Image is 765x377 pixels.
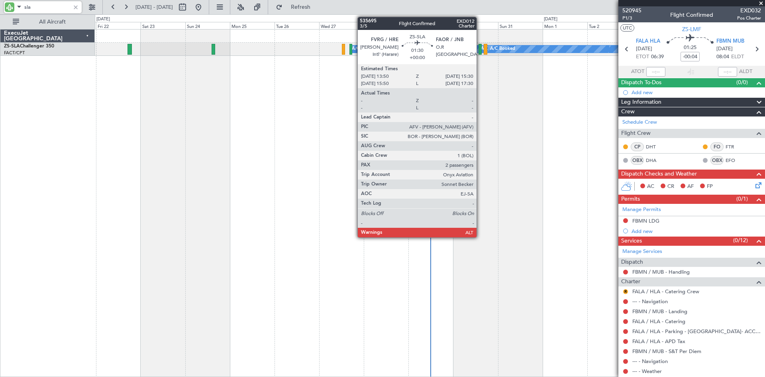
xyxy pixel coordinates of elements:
[621,107,635,116] span: Crew
[272,1,320,14] button: Refresh
[622,15,641,22] span: P1/3
[647,183,654,191] span: AC
[185,22,230,29] div: Sun 24
[636,53,649,61] span: ETOT
[667,183,674,191] span: CR
[141,22,185,29] div: Sat 23
[733,236,748,245] span: (0/12)
[621,78,661,87] span: Dispatch To-Dos
[621,129,651,138] span: Flight Crew
[622,6,641,15] span: 520945
[736,195,748,203] span: (0/1)
[737,15,761,22] span: Pos Charter
[632,368,662,375] a: --- - Weather
[710,156,724,165] div: OBX
[498,22,543,29] div: Sun 31
[646,157,664,164] a: DHA
[230,22,275,29] div: Mon 25
[737,6,761,15] span: EXD032
[4,44,54,49] a: ZS-SLAChallenger 350
[687,183,694,191] span: AF
[623,289,628,294] button: R
[544,16,557,23] div: [DATE]
[96,16,110,23] div: [DATE]
[490,43,515,55] div: A/C Booked
[726,143,743,150] a: FTR
[632,268,690,275] a: FBMN / MUB - Handling
[621,195,640,204] span: Permits
[408,22,453,29] div: Fri 29
[631,142,644,151] div: CP
[275,22,319,29] div: Tue 26
[319,22,364,29] div: Wed 27
[4,44,20,49] span: ZS-SLA
[632,228,761,235] div: Add new
[632,328,761,335] a: FALA / HLA - Parking - [GEOGRAPHIC_DATA]- ACC # 1800
[646,67,665,77] input: --:--
[646,143,664,150] a: DHT
[716,53,729,61] span: 08:04
[621,258,643,267] span: Dispatch
[96,22,141,29] div: Fri 22
[621,237,642,246] span: Services
[632,318,685,325] a: FALA / HLA - Catering
[543,22,587,29] div: Mon 1
[364,22,408,29] div: Thu 28
[352,43,377,55] div: A/C Booked
[707,183,713,191] span: FP
[632,217,659,224] div: FBMN LDG
[682,25,701,34] span: ZS-LMF
[620,24,634,32] button: UTC
[651,53,664,61] span: 06:39
[622,206,661,214] a: Manage Permits
[632,358,668,365] a: --- - Navigation
[710,142,724,151] div: FO
[453,22,498,29] div: Sat 30
[716,38,744,45] span: FBMN MUB
[684,44,696,52] span: 01:25
[632,348,701,355] a: FBMN / MUB - S&T Per Diem
[622,248,662,256] a: Manage Services
[622,118,657,126] a: Schedule Crew
[135,4,173,11] span: [DATE] - [DATE]
[621,98,661,107] span: Leg Information
[731,53,744,61] span: ELDT
[631,68,644,76] span: ATOT
[284,4,318,10] span: Refresh
[398,43,424,55] div: A/C Booked
[24,1,70,13] input: A/C (Reg. or Type)
[587,22,632,29] div: Tue 2
[636,38,660,45] span: FALA HLA
[716,45,733,53] span: [DATE]
[670,11,713,19] div: Flight Confirmed
[726,157,743,164] a: EFO
[632,288,699,295] a: FALA / HLA - Catering Crew
[621,277,640,286] span: Charter
[621,170,697,179] span: Dispatch Checks and Weather
[4,50,25,56] a: FACT/CPT
[739,68,752,76] span: ALDT
[632,89,761,96] div: Add new
[736,78,748,87] span: (0/0)
[636,45,652,53] span: [DATE]
[632,298,668,305] a: --- - Navigation
[632,308,687,315] a: FBMN / MUB - Landing
[632,338,685,345] a: FALA / HLA - APD Tax
[21,19,84,25] span: All Aircraft
[631,156,644,165] div: OBX
[9,16,86,28] button: All Aircraft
